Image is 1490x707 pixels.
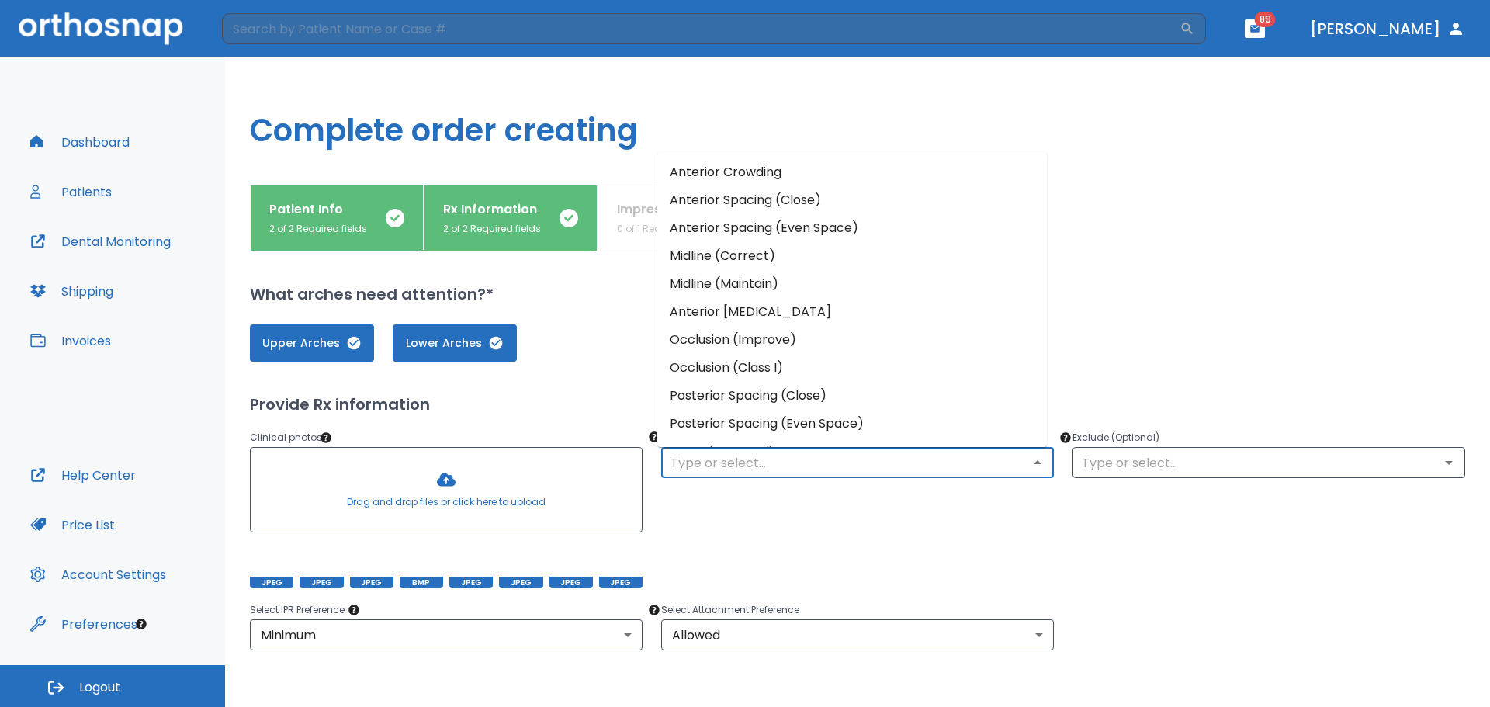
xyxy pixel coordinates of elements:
li: Midline (Maintain) [657,270,1047,298]
span: Upper Arches [265,335,359,352]
li: Anterior Crowding [657,158,1047,186]
li: Occlusion (Improve) [657,326,1047,354]
span: BMP [400,577,443,588]
button: Invoices [21,322,120,359]
div: Tooltip anchor [647,603,661,617]
button: Open [1438,452,1460,473]
span: JPEG [449,577,493,588]
p: Exclude (Optional) [1072,428,1465,447]
div: Tooltip anchor [1059,431,1072,445]
p: 2 of 2 Required fields [269,222,367,236]
button: Shipping [21,272,123,310]
span: JPEG [599,577,643,588]
li: Posterior Spacing (Close) [657,382,1047,410]
li: Anterior Spacing (Even Space) [657,214,1047,242]
h2: What arches need attention?* [250,282,1465,306]
button: [PERSON_NAME] [1304,15,1471,43]
div: Tooltip anchor [647,430,661,444]
li: Midline (Correct) [657,242,1047,270]
div: Minimum [250,619,643,650]
input: Type or select... [1077,452,1461,473]
button: Account Settings [21,556,175,593]
button: Dashboard [21,123,139,161]
div: Tooltip anchor [347,603,361,617]
span: JPEG [300,577,343,588]
span: Logout [79,679,120,696]
p: 2 of 2 Required fields [443,222,541,236]
input: Search by Patient Name or Case # [222,13,1180,44]
button: Close [1027,452,1048,473]
span: JPEG [499,577,542,588]
button: Help Center [21,456,145,494]
li: Posterior Spacing (Even Space) [657,410,1047,438]
li: Anterior [MEDICAL_DATA] [657,298,1047,326]
h1: Complete order creating [225,57,1490,185]
li: Posterior Crowding [657,438,1047,466]
p: Select Attachment Preference [661,601,1054,619]
p: Clinical photos * [250,428,643,447]
button: Upper Arches [250,324,374,362]
button: Preferences [21,605,147,643]
div: Tooltip anchor [319,431,333,445]
div: Allowed [661,619,1054,650]
div: Tooltip anchor [134,617,148,631]
p: Rx Information [443,200,541,219]
li: Occlusion (Class I) [657,354,1047,382]
span: JPEG [549,577,593,588]
button: Price List [21,506,124,543]
span: JPEG [350,577,393,588]
p: Select IPR Preference [250,601,643,619]
input: Type or select... [666,452,1049,473]
button: Dental Monitoring [21,223,180,260]
span: 89 [1255,12,1276,27]
span: JPEG [250,577,293,588]
p: Patient Info [269,200,367,219]
li: Anterior Spacing (Close) [657,186,1047,214]
img: Orthosnap [19,12,183,44]
button: Patients [21,173,121,210]
span: Lower Arches [408,335,501,352]
h2: Provide Rx information [250,393,1465,416]
button: Lower Arches [393,324,517,362]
